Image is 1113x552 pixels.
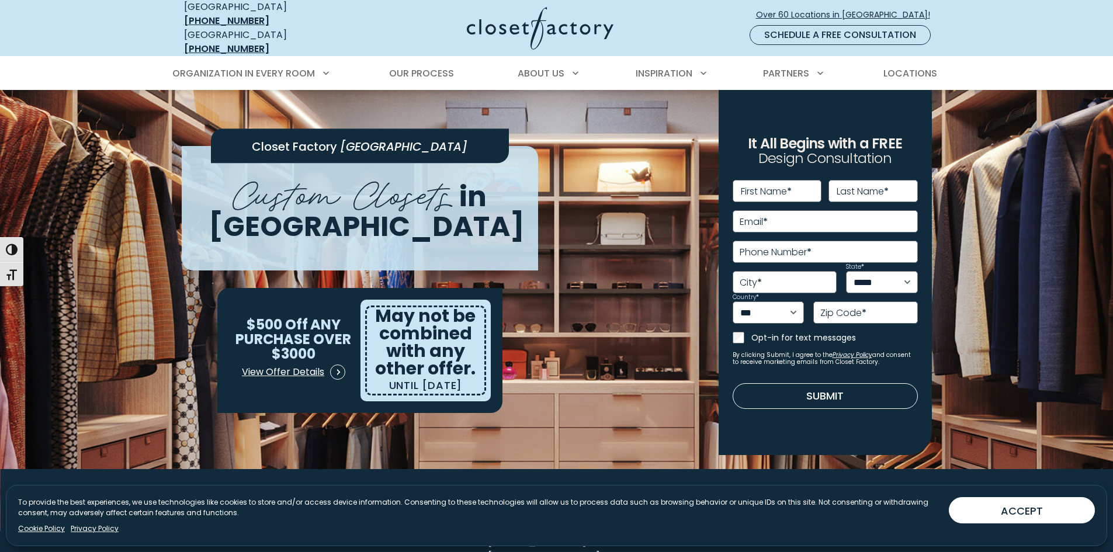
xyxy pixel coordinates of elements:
[748,134,902,153] span: It All Begins with a FREE
[949,497,1095,523] button: ACCEPT
[184,28,353,56] div: [GEOGRAPHIC_DATA]
[733,383,918,409] button: Submit
[733,352,918,366] small: By clicking Submit, I agree to the and consent to receive marketing emails from Closet Factory.
[740,278,762,287] label: City
[758,149,892,168] span: Design Consultation
[763,67,809,80] span: Partners
[71,523,119,534] a: Privacy Policy
[755,5,940,25] a: Over 60 Locations in [GEOGRAPHIC_DATA]!
[733,294,759,300] label: Country
[883,67,937,80] span: Locations
[820,308,866,318] label: Zip Code
[184,14,269,27] a: [PHONE_NUMBER]
[389,377,463,394] p: UNTIL [DATE]
[837,187,889,196] label: Last Name
[741,187,792,196] label: First Name
[184,42,269,55] a: [PHONE_NUMBER]
[209,177,525,246] span: in [GEOGRAPHIC_DATA]
[242,365,324,379] span: View Offer Details
[375,303,476,381] span: May not be combined with any other offer.
[241,360,346,384] a: View Offer Details
[172,67,315,80] span: Organization in Every Room
[467,7,613,50] img: Closet Factory Logo
[247,315,308,334] span: $500 Off
[389,67,454,80] span: Our Process
[340,138,467,155] span: [GEOGRAPHIC_DATA]
[751,332,918,343] label: Opt-in for text messages
[740,248,812,257] label: Phone Number
[18,523,65,534] a: Cookie Policy
[252,138,337,155] span: Closet Factory
[846,264,864,270] label: State
[750,25,931,45] a: Schedule a Free Consultation
[636,67,692,80] span: Inspiration
[233,165,453,218] span: Custom Closets
[833,350,872,359] a: Privacy Policy
[164,57,949,90] nav: Primary Menu
[18,497,939,518] p: To provide the best experiences, we use technologies like cookies to store and/or access device i...
[235,315,351,363] span: ANY PURCHASE OVER $3000
[518,67,564,80] span: About Us
[740,217,768,227] label: Email
[756,9,939,21] span: Over 60 Locations in [GEOGRAPHIC_DATA]!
